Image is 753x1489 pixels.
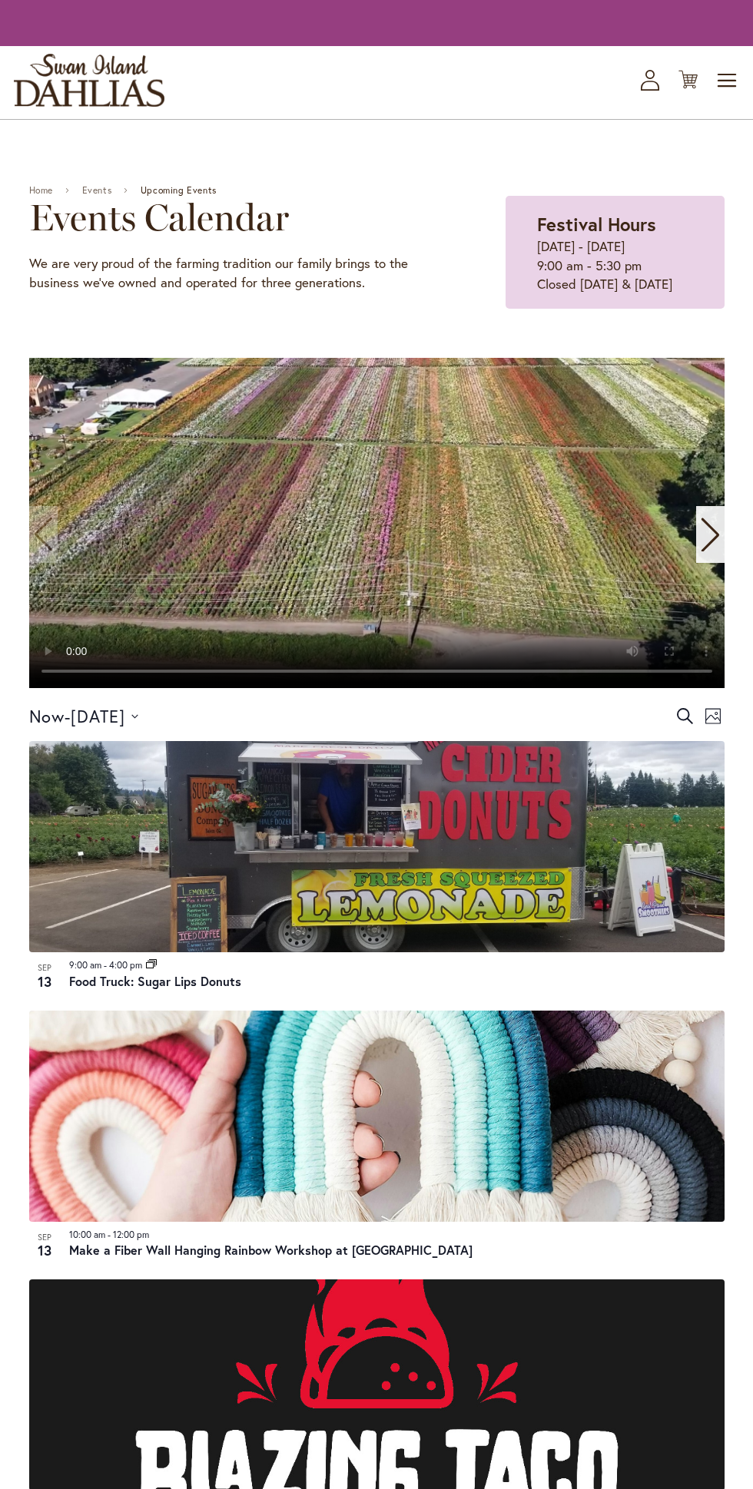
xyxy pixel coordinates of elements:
[141,185,217,196] span: Upcoming Events
[82,185,112,196] a: Events
[29,185,53,196] a: Home
[69,973,241,989] a: Food Truck: Sugar Lips Donuts
[29,1231,60,1244] span: Sep
[108,1229,111,1240] span: -
[29,971,60,992] span: 13
[69,1242,473,1258] a: Make a Fiber Wall Hanging Rainbow Workshop at [GEOGRAPHIC_DATA]
[537,212,656,237] strong: Festival Hours
[29,703,139,729] button: Click to toggle datepicker
[71,705,125,727] span: [DATE]
[109,959,142,971] time: 4:00 pm
[104,959,107,971] span: -
[537,237,693,293] p: [DATE] - [DATE] 9:00 am - 5:30 pm Closed [DATE] & [DATE]
[69,1229,105,1240] time: 10:00 am
[29,254,429,292] p: We are very proud of the farming tradition our family brings to the business we've owned and oper...
[29,358,725,688] swiper-slide: 1 / 11
[29,705,65,727] span: Now
[29,196,429,239] h2: Events Calendar
[69,959,101,971] time: 9:00 am
[29,1011,725,1222] img: dac1d8298e0593a49089e8edc3ffbdf8
[29,741,725,952] img: Food Truck: Sugar Lips Apple Cider Donuts
[14,54,164,107] a: store logo
[113,1229,149,1240] time: 12:00 pm
[29,961,60,974] span: Sep
[65,703,71,729] span: -
[29,1240,60,1261] span: 13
